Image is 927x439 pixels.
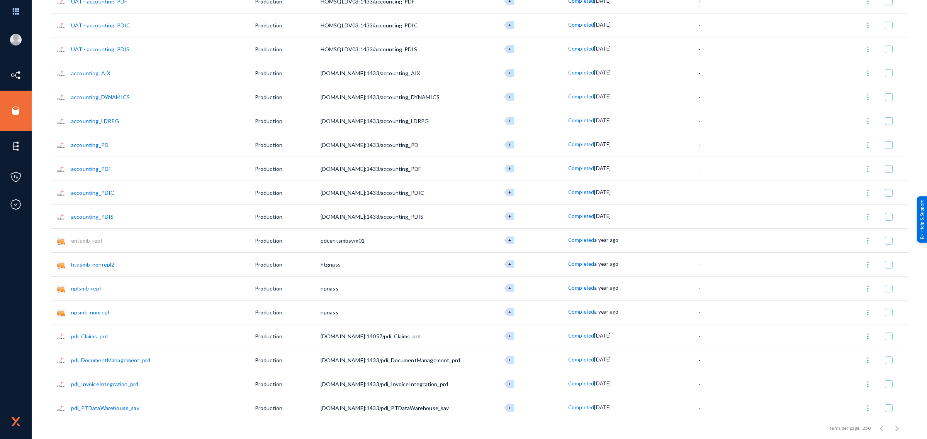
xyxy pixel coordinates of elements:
[568,237,594,243] span: Completed
[864,93,872,101] img: icon-more.svg
[10,69,22,81] img: icon-inventory.svg
[864,69,872,77] img: icon-more.svg
[57,189,65,197] img: sqlserver.png
[321,213,423,220] span: [DOMAIN_NAME]:1433/accounting_PDIS
[57,308,65,317] img: smb.png
[321,118,429,124] span: [DOMAIN_NAME]:1433/accounting_LDRPG
[864,285,872,292] img: icon-more.svg
[568,141,594,147] span: Completed
[255,61,321,85] td: Production
[699,181,752,204] td: -
[321,94,440,100] span: [DOMAIN_NAME]:1433/accounting_DYNAMICS
[255,276,321,300] td: Production
[71,94,130,100] a: accounting_DYNAMICS
[699,372,752,396] td: -
[255,252,321,276] td: Production
[508,94,511,99] span: +
[699,85,752,109] td: -
[699,276,752,300] td: -
[71,261,114,268] a: htgsmb_nonrepl2
[917,196,927,243] div: Help & Support
[864,356,872,364] img: icon-more.svg
[71,333,108,339] a: pdi_Claims_prd
[508,405,511,410] span: +
[568,380,594,387] span: Completed
[10,140,22,152] img: icon-elements.svg
[594,237,618,243] span: a year ago
[864,117,872,125] img: icon-more.svg
[255,348,321,372] td: Production
[594,380,611,387] span: [DATE]
[255,324,321,348] td: Production
[864,141,872,149] img: icon-more.svg
[71,381,138,387] a: pdi_InvoiceIntegration_prd
[57,69,65,78] img: sqlserver.png
[594,165,611,171] span: [DATE]
[321,142,418,148] span: [DOMAIN_NAME]:1433/accounting_PD
[508,118,511,123] span: +
[10,34,22,46] img: blank-profile-picture.png
[699,300,752,324] td: -
[321,261,341,268] span: htgnass
[699,61,752,85] td: -
[568,404,594,410] span: Completed
[71,142,109,148] a: accounting_PD
[57,117,65,125] img: sqlserver.png
[594,333,611,339] span: [DATE]
[568,261,594,267] span: Completed
[321,405,449,411] span: [DOMAIN_NAME]:1433/pdi_PTDataWarehouse_sav
[864,165,872,173] img: icon-more.svg
[321,165,421,172] span: [DOMAIN_NAME]:1433/accounting_PDF
[508,190,511,195] span: +
[864,261,872,268] img: icon-more.svg
[71,70,110,76] a: accounting_AIX
[864,237,872,245] img: icon-more.svg
[594,69,611,76] span: [DATE]
[255,396,321,420] td: Production
[594,285,618,291] span: a year ago
[10,199,22,210] img: icon-compliance.svg
[594,261,618,267] span: a year ago
[508,46,511,51] span: +
[568,356,594,363] span: Completed
[71,213,114,220] a: accounting_PDIS
[4,3,27,20] img: app launcher
[71,118,119,124] a: accounting_LDRPG
[57,45,65,54] img: sqlserver.png
[594,117,611,123] span: [DATE]
[57,141,65,149] img: sqlserver.png
[255,37,321,61] td: Production
[321,237,365,244] span: pdcentsmbsvm01
[508,357,511,362] span: +
[255,228,321,252] td: Production
[864,309,872,316] img: icon-more.svg
[255,13,321,37] td: Production
[568,165,594,171] span: Completed
[699,204,752,228] td: -
[568,333,594,339] span: Completed
[699,252,752,276] td: -
[699,396,752,420] td: -
[321,46,417,52] span: HOMSQLDV03:1433/accounting_PDIS
[699,348,752,372] td: -
[568,69,594,76] span: Completed
[321,381,448,387] span: [DOMAIN_NAME]:1433/pdi_InvoiceIntegration_prd
[321,285,338,292] span: npnass
[71,189,114,196] a: accounting_PDIC
[508,262,511,267] span: +
[508,22,511,27] span: +
[57,404,65,412] img: sqlserver.png
[321,70,420,76] span: [DOMAIN_NAME]:1433/accounting_AIX
[864,189,872,197] img: icon-more.svg
[508,238,511,243] span: +
[568,285,594,291] span: Completed
[829,425,861,432] div: Items per page:
[699,133,752,157] td: -
[862,425,871,432] div: 250
[699,157,752,181] td: -
[920,234,925,239] img: help_support.svg
[57,93,65,101] img: sqlserver.png
[594,189,611,195] span: [DATE]
[699,37,752,61] td: -
[57,260,65,269] img: smb.png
